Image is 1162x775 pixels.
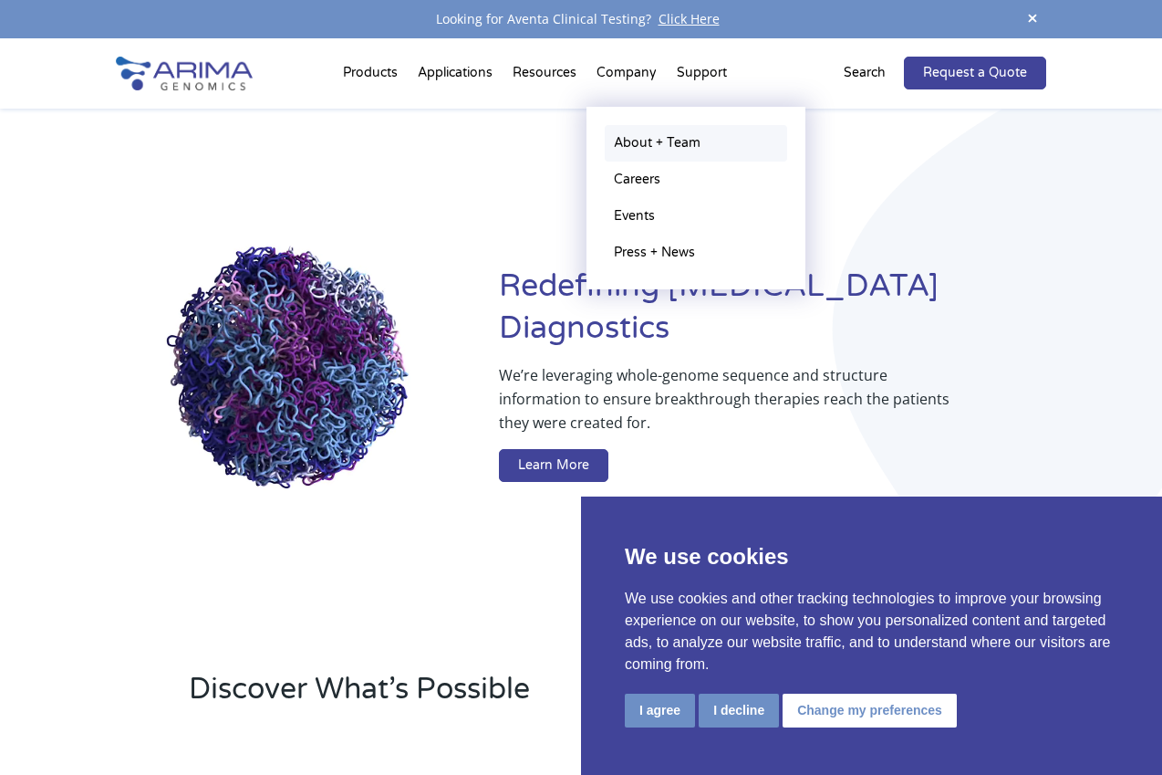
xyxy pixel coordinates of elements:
[189,669,800,724] h2: Discover What’s Possible
[605,235,787,271] a: Press + News
[605,125,787,162] a: About + Team
[625,694,695,728] button: I agree
[651,10,727,27] a: Click Here
[699,694,779,728] button: I decline
[116,57,253,90] img: Arima-Genomics-logo
[499,266,1045,363] h1: Redefining [MEDICAL_DATA] Diagnostics
[605,198,787,235] a: Events
[499,449,608,482] a: Learn More
[116,7,1045,31] div: Looking for Aventa Clinical Testing?
[499,363,972,449] p: We’re leveraging whole-genome sequence and structure information to ensure breakthrough therapies...
[904,57,1046,89] a: Request a Quote
[783,694,957,728] button: Change my preferences
[625,540,1118,573] p: We use cookies
[625,588,1118,676] p: We use cookies and other tracking technologies to improve your browsing experience on our website...
[605,162,787,198] a: Careers
[844,61,886,85] p: Search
